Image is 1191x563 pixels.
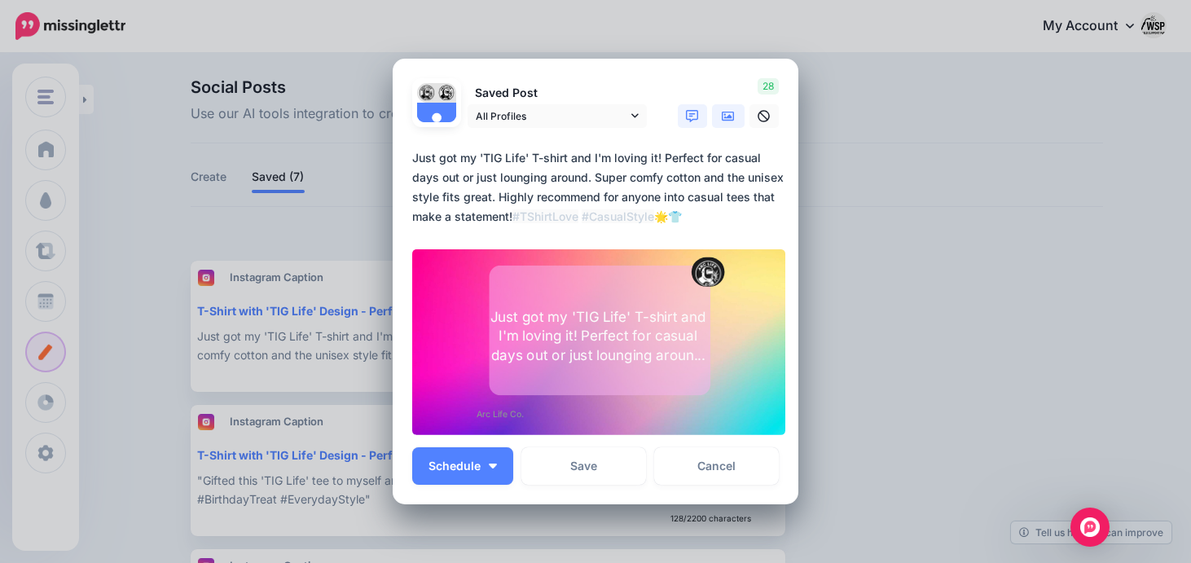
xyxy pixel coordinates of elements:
[490,307,706,365] div: Just got my 'TIG Life' T-shirt and I'm loving it! Perfect for casual days out or just lounging ar...
[412,447,513,485] button: Schedule
[417,83,437,103] img: 540404858_10101616133958491_6006845373369224514_n-bsa154920.jpg
[428,460,481,472] span: Schedule
[654,447,779,485] a: Cancel
[437,83,456,103] img: 540024721_17847713523553216_7466214685159382050_n-bsa154922.jpg
[521,447,646,485] button: Save
[489,464,497,468] img: arrow-down-white.png
[476,108,627,125] span: All Profiles
[468,104,647,128] a: All Profiles
[417,103,456,142] img: user_default_image.png
[758,78,779,95] span: 28
[1070,508,1110,547] div: Open Intercom Messenger
[412,148,787,227] div: Just got my 'TIG Life' T-shirt and I'm loving it! Perfect for casual days out or just lounging ar...
[468,84,647,103] p: Saved Post
[477,407,524,421] span: Arc Life Co.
